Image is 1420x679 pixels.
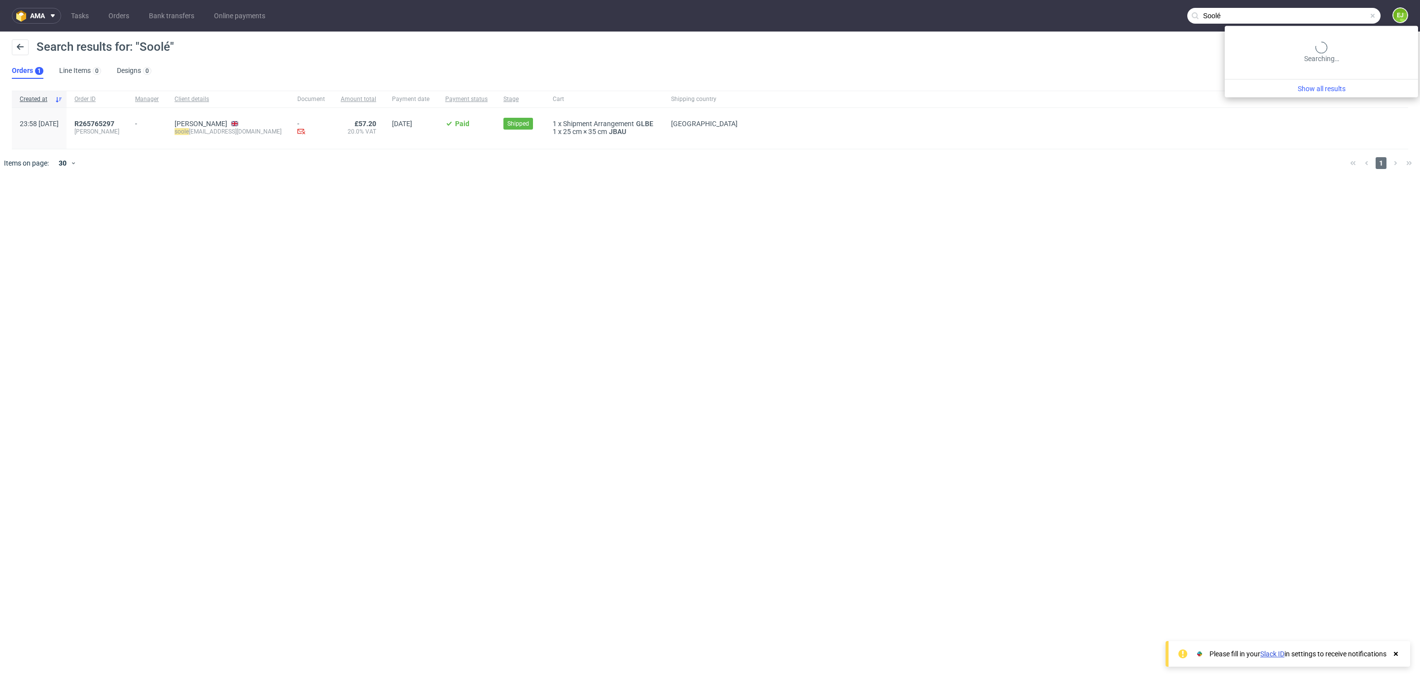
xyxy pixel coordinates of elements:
span: 1 [553,120,557,128]
span: [PERSON_NAME] [74,128,119,136]
span: ama [30,12,45,19]
span: Document [297,95,325,103]
span: [GEOGRAPHIC_DATA] [671,120,738,128]
div: [EMAIL_ADDRESS][DOMAIN_NAME] [175,128,282,136]
div: Searching… [1229,42,1414,64]
div: 0 [145,68,149,74]
span: Order ID [74,95,119,103]
a: Tasks [65,8,95,24]
span: Manager [135,95,159,103]
span: [DATE] [392,120,412,128]
span: Search results for: "Soolé" [36,40,174,54]
span: Cart [553,95,655,103]
span: Payment status [445,95,488,103]
figcaption: EJ [1393,8,1407,22]
span: Amount total [341,95,376,103]
span: Shipping country [671,95,738,103]
mark: soole [175,128,189,135]
a: Slack ID [1260,650,1284,658]
button: ama [12,8,61,24]
span: Items on page: [4,158,49,168]
a: Orders [103,8,135,24]
span: 23:58 [DATE] [20,120,59,128]
span: Created at [20,95,51,103]
span: Client details [175,95,282,103]
a: Line Items0 [59,63,101,79]
div: x [553,120,655,128]
div: - [297,120,325,137]
div: - [135,116,159,128]
a: [PERSON_NAME] [175,120,227,128]
span: Shipped [507,119,529,128]
span: Stage [503,95,537,103]
span: 1 [1376,157,1386,169]
div: 1 [37,68,41,74]
div: Please fill in your in settings to receive notifications [1209,649,1386,659]
span: 20.0% VAT [341,128,376,136]
span: £57.20 [355,120,376,128]
span: 1 [553,128,557,136]
span: Shipment Arrangement [563,120,634,128]
a: Online payments [208,8,271,24]
span: 25 cm × 35 cm [563,128,607,136]
span: Payment date [392,95,429,103]
span: Paid [455,120,469,128]
span: R265765297 [74,120,114,128]
a: Show all results [1229,84,1414,94]
div: x [553,128,655,136]
img: logo [16,10,30,22]
div: 0 [95,68,99,74]
a: GLBE [634,120,655,128]
a: JBAU [607,128,628,136]
a: Bank transfers [143,8,200,24]
div: 30 [53,156,71,170]
a: Orders1 [12,63,43,79]
a: Designs0 [117,63,151,79]
a: R265765297 [74,120,116,128]
img: Slack [1195,649,1205,659]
